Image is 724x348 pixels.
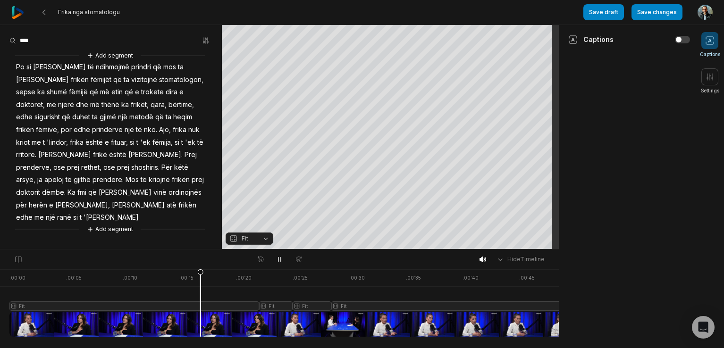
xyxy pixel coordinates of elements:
span: sepse [15,86,36,99]
span: gjimë [99,111,117,124]
span: fituar, [110,136,129,149]
span: frika [172,124,187,136]
span: më [99,86,110,99]
span: si [129,136,135,149]
span: fmi [76,186,87,199]
span: stomatologon, [158,74,204,86]
span: që [152,61,162,74]
span: etin [110,86,124,99]
span: frikën [177,199,197,212]
span: që [87,186,98,199]
button: Captions [700,32,720,58]
span: t [180,136,184,149]
span: si [25,61,32,74]
span: heqim [172,111,193,124]
span: kriojnë [148,174,171,186]
span: një [117,111,128,124]
span: [PERSON_NAME] [98,186,152,199]
span: dira [165,86,178,99]
span: nuk [187,124,201,136]
span: një [45,211,56,224]
span: [PERSON_NAME] [111,199,166,212]
span: doktorit [15,186,41,199]
span: fëmijë [68,86,89,99]
span: [PERSON_NAME] [32,61,87,74]
span: thënë [101,99,120,111]
span: 'lindor, [46,136,69,149]
span: Ka [67,186,76,199]
span: vizitojnë [130,74,158,86]
span: t [135,136,139,149]
span: dëmbe. [41,186,67,199]
span: që [61,111,71,124]
button: Save draft [583,4,624,20]
span: frikën [15,124,35,136]
span: për [15,199,28,212]
span: këtë [173,161,189,174]
span: metodë [128,111,154,124]
span: duhet [71,111,91,124]
span: apeloj [43,174,65,186]
span: atë [166,199,177,212]
span: ta [123,74,130,86]
span: ja [36,174,43,186]
span: që [112,74,123,86]
span: 'ek [139,136,152,149]
span: të [87,61,95,74]
span: edhe [15,111,34,124]
span: ranë [56,211,72,224]
span: e [178,86,185,99]
button: HideTimeline [493,252,547,266]
span: Frika nga stomatologu [58,8,120,16]
span: me [31,136,42,149]
span: ta [165,111,172,124]
span: ka [120,99,130,111]
div: Captions [568,34,614,44]
span: arsye, [15,174,36,186]
span: [PERSON_NAME]. [127,149,184,161]
span: 'ek [184,136,196,149]
span: prej [66,161,80,174]
span: ka [36,86,46,99]
span: [PERSON_NAME], [54,199,111,212]
span: gjithë [73,174,92,186]
span: prendere. [92,174,125,186]
span: [PERSON_NAME] [37,149,92,161]
span: doktoret, [15,99,46,111]
span: rethet, [80,161,102,174]
span: një [124,124,135,136]
span: mos [162,61,177,74]
span: fëmija, [152,136,174,149]
span: që [89,86,99,99]
span: prinderve [91,124,124,136]
span: që [154,111,165,124]
span: Po [15,61,25,74]
span: është [108,149,127,161]
span: të [65,174,73,186]
span: Settings [701,87,719,94]
span: si [174,136,180,149]
span: por [60,124,73,136]
span: Ajo, [158,124,172,136]
span: '[PERSON_NAME] [83,211,140,224]
span: e [48,199,54,212]
span: kriot [15,136,31,149]
button: Add segment [85,50,135,61]
span: frikë [92,149,108,161]
span: ndihmojmë [95,61,130,74]
span: Prej [184,149,198,161]
span: ta [91,111,99,124]
span: frikën [70,74,90,86]
button: Settings [701,68,719,94]
span: Mos [125,174,140,186]
button: Save changes [631,4,682,20]
span: e [104,136,110,149]
span: dhe [75,99,89,111]
img: reap [11,6,24,19]
span: njerë [57,99,75,111]
span: më [89,99,101,111]
div: Open Intercom Messenger [692,316,715,339]
span: Captions [700,51,720,58]
span: me [34,211,45,224]
button: Add segment [85,224,135,234]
